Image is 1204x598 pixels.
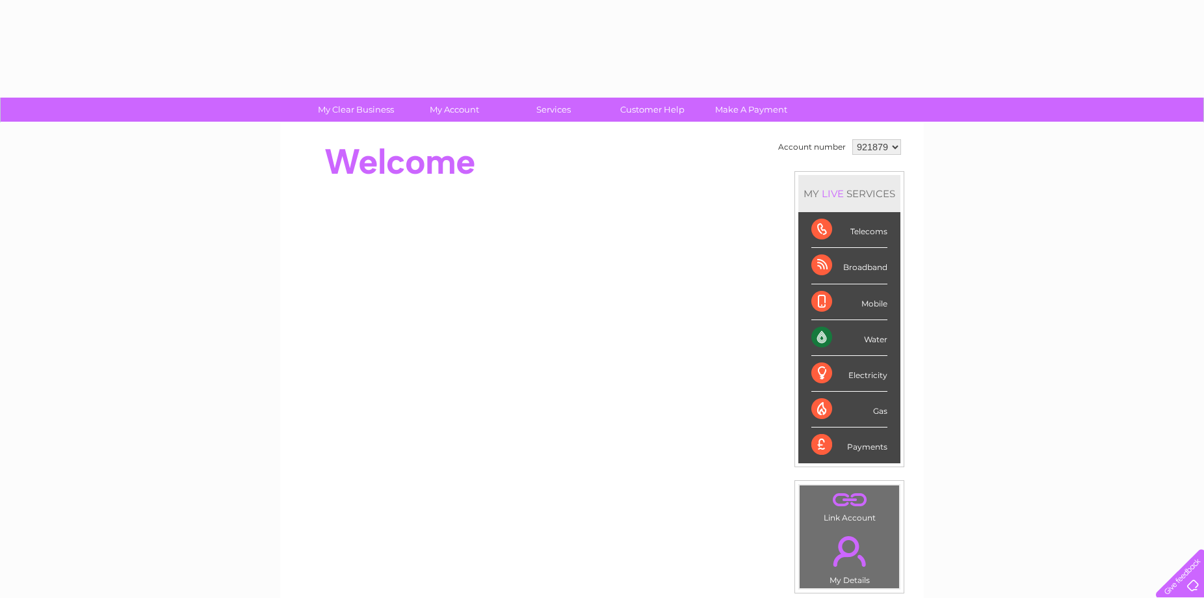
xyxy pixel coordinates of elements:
div: LIVE [819,187,846,200]
div: MY SERVICES [798,175,900,212]
td: Account number [775,136,849,158]
a: . [803,528,896,574]
a: . [803,489,896,511]
div: Gas [811,392,887,428]
div: Broadband [811,248,887,284]
div: Telecoms [811,212,887,248]
div: Electricity [811,356,887,392]
a: My Clear Business [302,98,410,122]
a: Customer Help [599,98,706,122]
div: Payments [811,428,887,463]
a: Make A Payment [698,98,805,122]
div: Water [811,320,887,356]
td: My Details [799,525,900,589]
a: Services [500,98,607,122]
td: Link Account [799,485,900,526]
div: Mobile [811,284,887,320]
a: My Account [401,98,508,122]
